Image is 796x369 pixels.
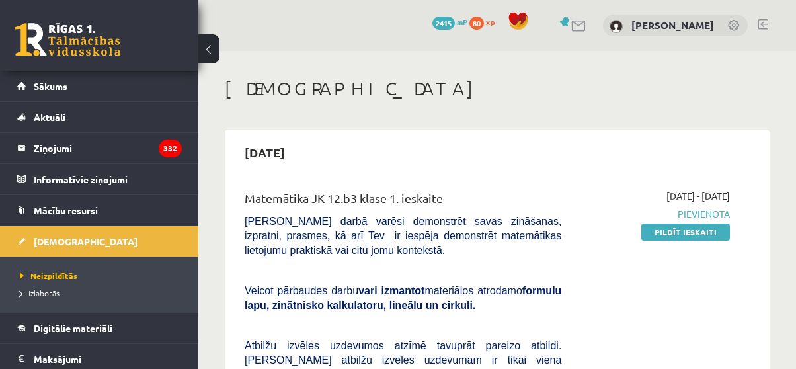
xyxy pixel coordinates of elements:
span: [PERSON_NAME] darbā varēsi demonstrēt savas zināšanas, izpratni, prasmes, kā arī Tev ir iespēja d... [245,216,561,256]
img: Daniela Terpa [610,20,623,33]
a: Mācību resursi [17,195,182,225]
a: Sākums [17,71,182,101]
i: 332 [159,140,182,157]
b: vari izmantot [358,285,424,296]
a: Ziņojumi332 [17,133,182,163]
span: Mācību resursi [34,204,98,216]
a: Digitālie materiāli [17,313,182,343]
span: [DATE] - [DATE] [666,189,730,203]
a: [DEMOGRAPHIC_DATA] [17,226,182,257]
span: Aktuāli [34,111,65,123]
div: Matemātika JK 12.b3 klase 1. ieskaite [245,189,561,214]
a: Neizpildītās [20,270,185,282]
a: Pildīt ieskaiti [641,224,730,241]
span: Izlabotās [20,288,60,298]
span: 2415 [432,17,455,30]
a: 2415 mP [432,17,467,27]
h1: [DEMOGRAPHIC_DATA] [225,77,770,100]
span: xp [486,17,495,27]
span: Veicot pārbaudes darbu materiālos atrodamo [245,285,561,311]
span: mP [457,17,467,27]
a: Aktuāli [17,102,182,132]
span: Neizpildītās [20,270,77,281]
span: [DEMOGRAPHIC_DATA] [34,235,138,247]
a: Izlabotās [20,287,185,299]
span: 80 [469,17,484,30]
h2: [DATE] [231,137,298,168]
a: Informatīvie ziņojumi [17,164,182,194]
a: [PERSON_NAME] [631,19,714,32]
legend: Ziņojumi [34,133,182,163]
span: Digitālie materiāli [34,322,112,334]
b: formulu lapu, zinātnisko kalkulatoru, lineālu un cirkuli. [245,285,561,311]
legend: Informatīvie ziņojumi [34,164,182,194]
span: Pievienota [581,207,730,221]
a: 80 xp [469,17,501,27]
a: Rīgas 1. Tālmācības vidusskola [15,23,120,56]
span: Sākums [34,80,67,92]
